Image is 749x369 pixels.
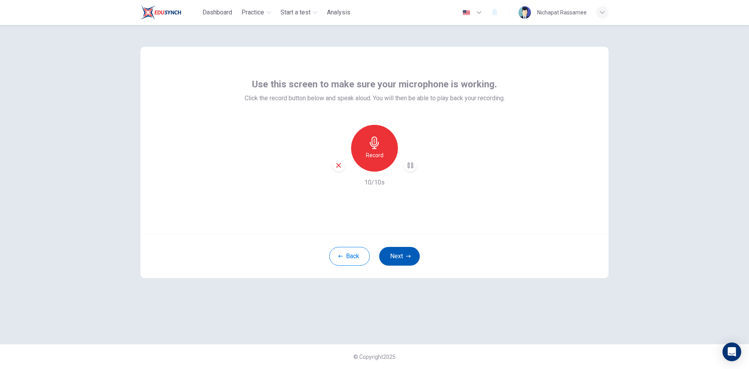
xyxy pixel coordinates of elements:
[252,78,497,90] span: Use this screen to make sure your microphone is working.
[245,94,505,103] span: Click the record button below and speak aloud. You will then be able to play back your recording.
[518,6,531,19] img: Profile picture
[537,8,587,17] div: Nichapat Rassamee
[351,125,398,172] button: Record
[140,5,199,20] a: Train Test logo
[461,10,471,16] img: en
[353,354,396,360] span: © Copyright 2025
[366,151,383,160] h6: Record
[324,5,353,20] button: Analysis
[379,247,420,266] button: Next
[329,247,370,266] button: Back
[241,8,264,17] span: Practice
[364,178,385,187] h6: 10/10s
[202,8,232,17] span: Dashboard
[280,8,311,17] span: Start a test
[277,5,321,20] button: Start a test
[199,5,235,20] button: Dashboard
[722,342,741,361] div: Open Intercom Messenger
[140,5,181,20] img: Train Test logo
[238,5,274,20] button: Practice
[327,8,350,17] span: Analysis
